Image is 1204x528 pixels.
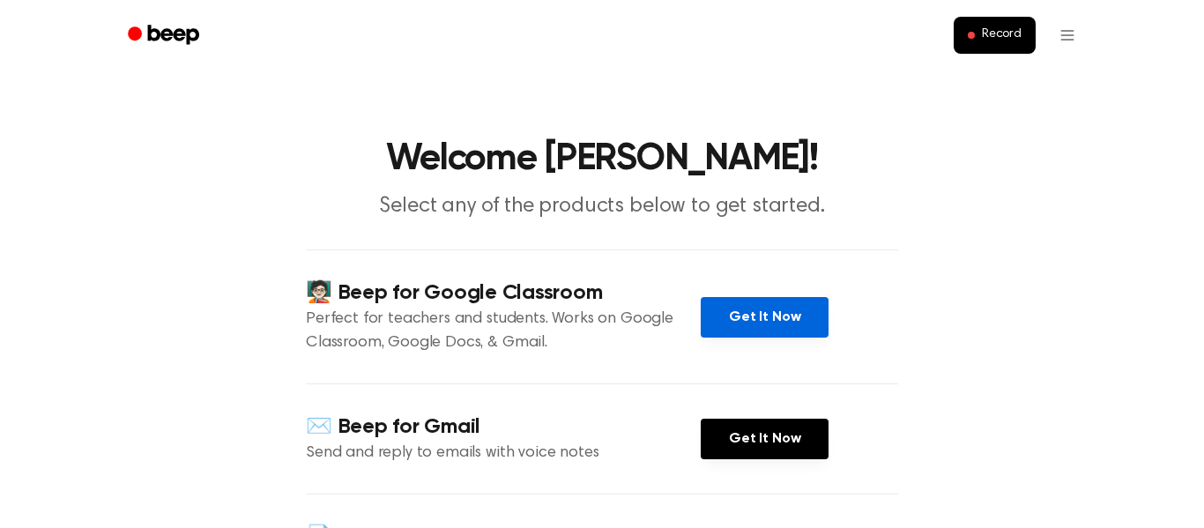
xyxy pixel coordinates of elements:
[701,419,829,459] a: Get It Now
[151,141,1053,178] h1: Welcome [PERSON_NAME]!
[1046,14,1089,56] button: Open menu
[982,27,1022,43] span: Record
[306,413,701,442] h4: ✉️ Beep for Gmail
[306,279,701,308] h4: 🧑🏻‍🏫 Beep for Google Classroom
[306,308,701,355] p: Perfect for teachers and students. Works on Google Classroom, Google Docs, & Gmail.
[115,19,215,53] a: Beep
[954,17,1036,54] button: Record
[264,192,940,221] p: Select any of the products below to get started.
[306,442,701,465] p: Send and reply to emails with voice notes
[701,297,829,338] a: Get It Now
